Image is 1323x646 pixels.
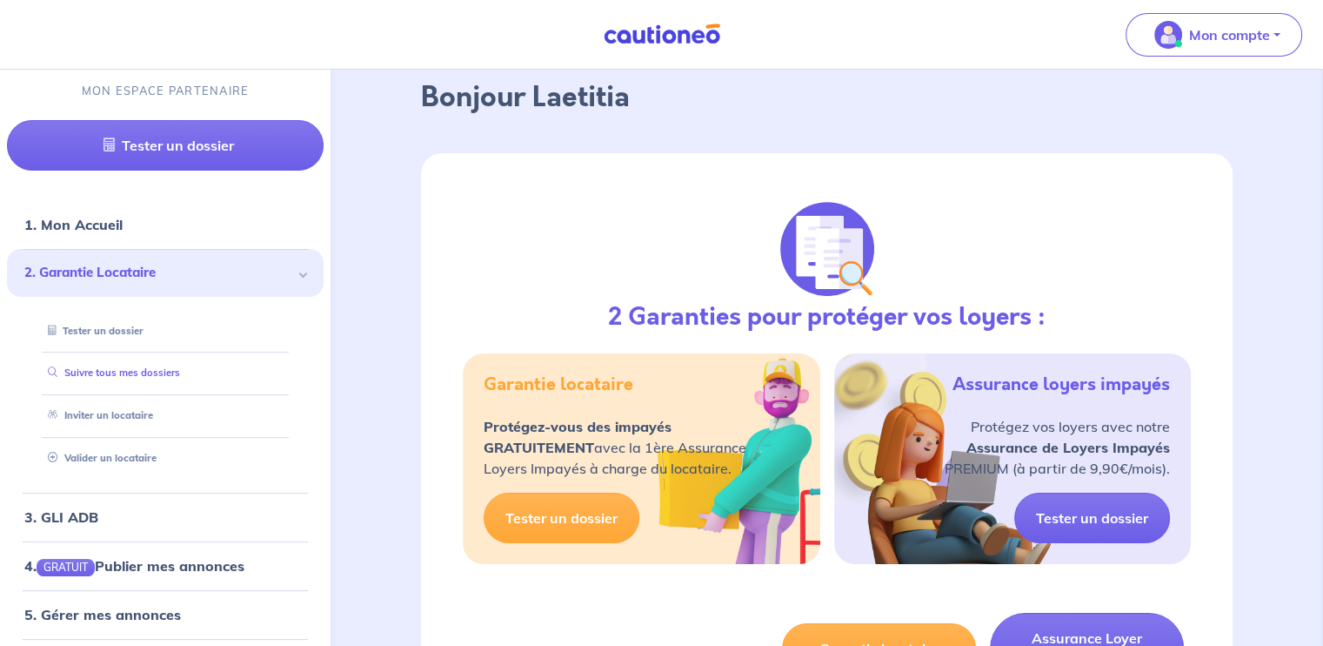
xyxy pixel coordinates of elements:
a: Valider un locataire [41,452,157,464]
div: 2. Garantie Locataire [7,249,324,297]
img: justif-loupe [780,202,874,296]
h5: Assurance loyers impayés [952,374,1170,395]
p: avec la 1ère Assurance Loyers Impayés à charge du locataire. [484,416,746,479]
a: Tester un dossier [484,493,639,543]
a: 1. Mon Accueil [24,216,123,233]
img: illu_account_valid_menu.svg [1154,21,1182,49]
p: Protégez vos loyers avec notre PREMIUM (à partir de 9,90€/mois). [945,416,1170,479]
h5: Garantie locataire [484,374,633,395]
strong: Assurance de Loyers Impayés [966,439,1170,456]
div: 4.GRATUITPublier mes annonces [7,548,324,583]
div: Valider un locataire [28,444,303,473]
div: 3. GLI ADB [7,500,324,535]
span: 2. Garantie Locataire [24,263,293,283]
button: illu_account_valid_menu.svgMon compte [1126,13,1302,57]
a: Inviter un locataire [41,409,153,421]
div: 1. Mon Accueil [7,207,324,242]
strong: Protégez-vous des impayés GRATUITEMENT [484,418,672,456]
h3: 2 Garanties pour protéger vos loyers : [608,303,1046,333]
p: Mon compte [1189,24,1270,45]
a: 3. GLI ADB [24,508,98,526]
img: Cautioneo [597,24,727,45]
a: 4.GRATUITPublier mes annonces [24,557,244,575]
a: Tester un dossier [1014,493,1170,543]
p: Bonjour Laetitia [421,77,1233,118]
a: 5. Gérer mes annonces [24,606,181,623]
a: Tester un dossier [7,120,324,171]
a: Tester un dossier [41,325,144,337]
div: Inviter un locataire [28,401,303,430]
div: Tester un dossier [28,317,303,346]
p: MON ESPACE PARTENAIRE [82,83,250,99]
a: Suivre tous mes dossiers [41,367,180,380]
div: Suivre tous mes dossiers [28,360,303,388]
div: 5. Gérer mes annonces [7,597,324,632]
